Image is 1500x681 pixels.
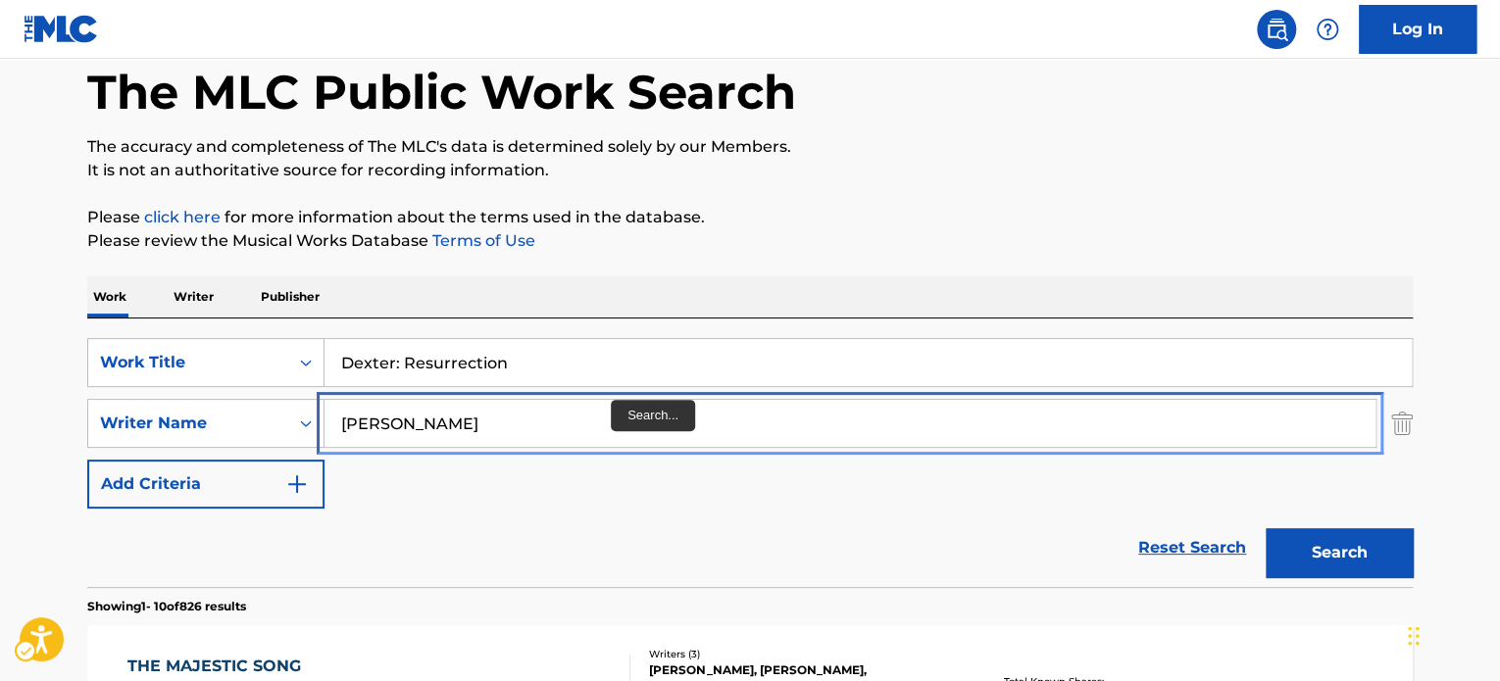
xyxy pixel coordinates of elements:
[87,206,1413,229] p: Please for more information about the terms used in the database.
[1391,399,1413,448] img: Delete Criterion
[127,655,311,678] div: THE MAJESTIC SONG
[87,598,246,615] p: Showing 1 - 10 of 826 results
[1266,528,1413,577] button: Search
[255,276,325,317] p: Publisher
[144,208,221,226] a: click here
[1128,526,1256,569] a: Reset Search
[87,276,132,317] p: Work
[1402,587,1500,681] div: Chat Widget
[1402,587,1500,681] iframe: Hubspot Iframe
[649,647,945,661] div: Writers ( 3 )
[168,276,220,317] p: Writer
[1316,18,1339,41] img: help
[100,351,276,374] div: Work Title
[428,231,535,250] a: Terms of Use
[1408,607,1420,665] div: Drag
[87,338,1413,587] form: Search Form
[24,15,99,43] img: MLC Logo
[285,472,309,496] img: 9d2ae6d4665cec9f34b9.svg
[325,400,1375,447] input: Search...
[100,412,276,435] div: Writer Name
[1265,18,1288,41] img: search
[87,460,325,509] button: Add Criteria
[87,159,1413,182] p: It is not an authoritative source for recording information.
[325,339,1412,386] input: Search...
[87,135,1413,159] p: The accuracy and completeness of The MLC's data is determined solely by our Members.
[1359,5,1476,54] a: Log In
[87,229,1413,253] p: Please review the Musical Works Database
[87,63,796,122] h1: The MLC Public Work Search
[288,339,324,386] div: On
